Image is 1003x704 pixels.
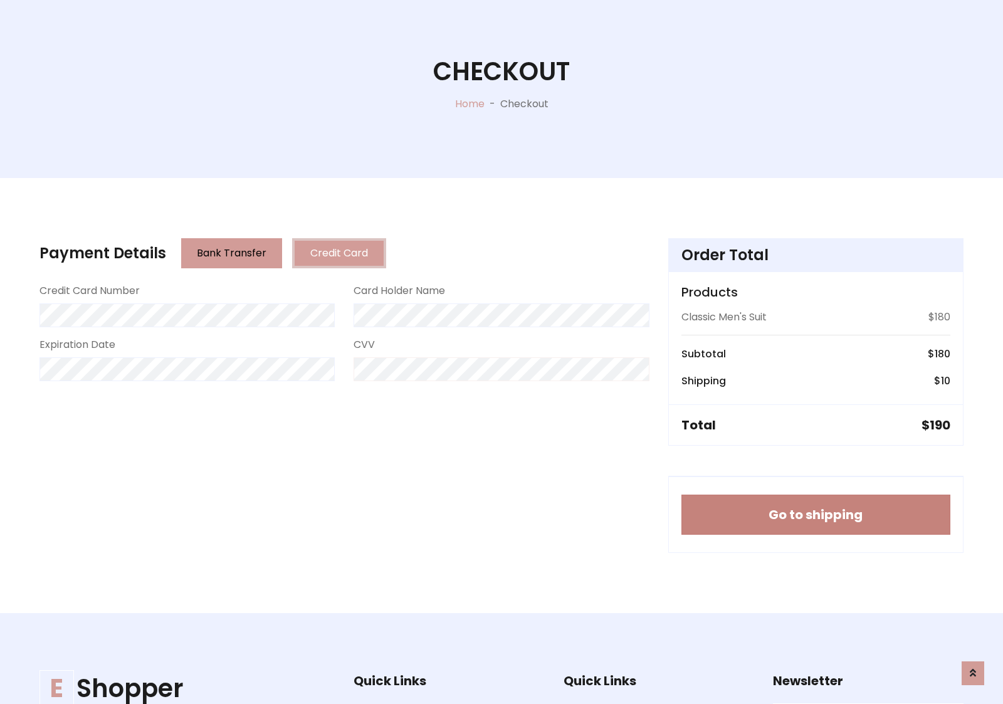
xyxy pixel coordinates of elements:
[485,97,500,112] p: -
[181,238,282,268] button: Bank Transfer
[354,673,544,688] h5: Quick Links
[564,673,754,688] h5: Quick Links
[928,348,950,360] h6: $
[941,374,950,388] span: 10
[433,56,570,87] h1: Checkout
[354,283,445,298] label: Card Holder Name
[773,673,964,688] h5: Newsletter
[681,285,950,300] h5: Products
[681,495,950,535] button: Go to shipping
[39,337,115,352] label: Expiration Date
[930,416,950,434] span: 190
[934,375,950,387] h6: $
[292,238,386,268] button: Credit Card
[681,418,716,433] h5: Total
[39,244,166,263] h4: Payment Details
[500,97,549,112] p: Checkout
[39,673,314,703] h1: Shopper
[681,310,767,325] p: Classic Men's Suit
[681,246,950,265] h4: Order Total
[681,348,726,360] h6: Subtotal
[354,337,375,352] label: CVV
[935,347,950,361] span: 180
[39,283,140,298] label: Credit Card Number
[928,310,950,325] p: $180
[922,418,950,433] h5: $
[455,97,485,111] a: Home
[681,375,726,387] h6: Shipping
[39,673,314,703] a: EShopper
